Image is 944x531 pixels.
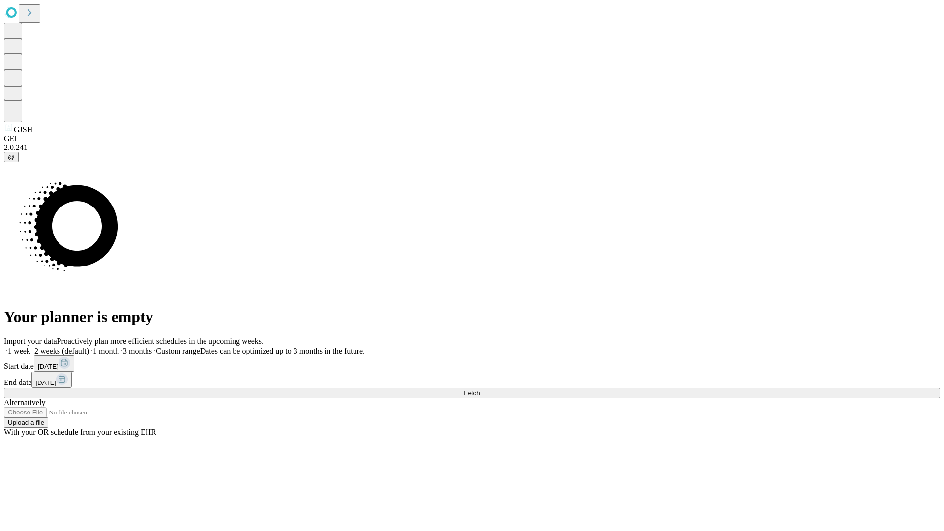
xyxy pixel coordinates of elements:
button: [DATE] [34,355,74,372]
div: End date [4,372,940,388]
button: Upload a file [4,417,48,428]
span: Alternatively [4,398,45,407]
span: Proactively plan more efficient schedules in the upcoming weeks. [57,337,264,345]
span: With your OR schedule from your existing EHR [4,428,156,436]
button: Fetch [4,388,940,398]
span: Fetch [464,389,480,397]
span: 1 week [8,347,30,355]
div: GEI [4,134,940,143]
span: Dates can be optimized up to 3 months in the future. [200,347,365,355]
span: [DATE] [38,363,59,370]
span: [DATE] [35,379,56,386]
div: Start date [4,355,940,372]
span: 2 weeks (default) [34,347,89,355]
div: 2.0.241 [4,143,940,152]
span: Import your data [4,337,57,345]
button: @ [4,152,19,162]
button: [DATE] [31,372,72,388]
h1: Your planner is empty [4,308,940,326]
span: 1 month [93,347,119,355]
span: 3 months [123,347,152,355]
span: @ [8,153,15,161]
span: GJSH [14,125,32,134]
span: Custom range [156,347,200,355]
